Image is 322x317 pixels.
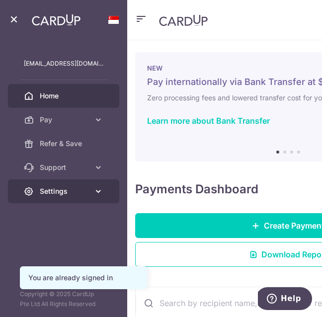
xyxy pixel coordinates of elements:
h4: Payments Dashboard [135,181,258,197]
a: Pay [8,108,119,132]
a: Home [8,84,119,108]
span: Support [40,162,89,172]
img: CardUp [32,14,80,26]
span: Refer & Save [40,139,103,149]
span: Settings [40,186,89,196]
span: Home [40,91,103,101]
img: CardUp [159,14,208,26]
p: [EMAIL_ADDRESS][DOMAIN_NAME] [24,59,103,69]
p: Copyright © 2025 CardUp Pte Ltd All Rights Reserved [8,289,119,309]
span: Pay [40,115,89,125]
a: Settings [8,179,119,203]
div: You are already signed in [28,273,139,283]
iframe: Opens a widget where you can find more information [258,287,312,312]
a: Refer & Save [8,132,119,156]
a: Support [8,156,119,179]
a: Learn more about Bank Transfer [147,116,270,126]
